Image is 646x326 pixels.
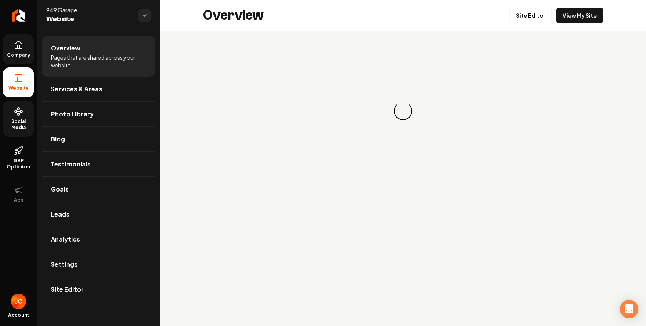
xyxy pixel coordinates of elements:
[51,84,102,94] span: Services & Areas
[42,202,155,227] a: Leads
[5,85,32,91] span: Website
[3,118,34,131] span: Social Media
[393,101,413,121] div: Loading
[42,102,155,126] a: Photo Library
[3,158,34,170] span: GBP Optimizer
[11,294,26,309] button: Open user button
[11,294,26,309] img: Josh Canales
[8,312,29,318] span: Account
[51,260,78,269] span: Settings
[42,227,155,252] a: Analytics
[556,8,603,23] a: View My Site
[51,134,65,144] span: Blog
[46,6,132,14] span: 949 Garage
[3,179,34,209] button: Ads
[620,300,638,318] div: Open Intercom Messenger
[42,277,155,302] a: Site Editor
[42,77,155,101] a: Services & Areas
[12,9,26,22] img: Rebolt Logo
[51,210,70,219] span: Leads
[51,235,80,244] span: Analytics
[42,127,155,151] a: Blog
[3,101,34,137] a: Social Media
[51,109,94,119] span: Photo Library
[11,197,27,203] span: Ads
[3,140,34,176] a: GBP Optimizer
[51,160,91,169] span: Testimonials
[51,54,146,69] span: Pages that are shared across your website.
[46,14,132,25] span: Website
[51,285,84,294] span: Site Editor
[509,8,552,23] a: Site Editor
[42,152,155,176] a: Testimonials
[42,252,155,277] a: Settings
[51,185,69,194] span: Goals
[51,44,80,53] span: Overview
[42,177,155,202] a: Goals
[203,8,264,23] h2: Overview
[4,52,33,58] span: Company
[3,34,34,64] a: Company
